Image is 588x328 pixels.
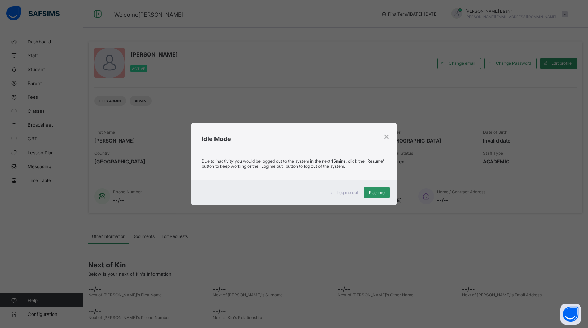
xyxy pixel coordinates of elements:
[560,304,581,325] button: Open asap
[369,190,385,195] span: Resume
[337,190,358,195] span: Log me out
[383,130,390,142] div: ×
[331,158,346,164] strong: 15mins
[202,135,387,143] h2: Idle Mode
[202,158,387,169] p: Due to inactivity you would be logged out to the system in the next , click the "Resume" button t...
